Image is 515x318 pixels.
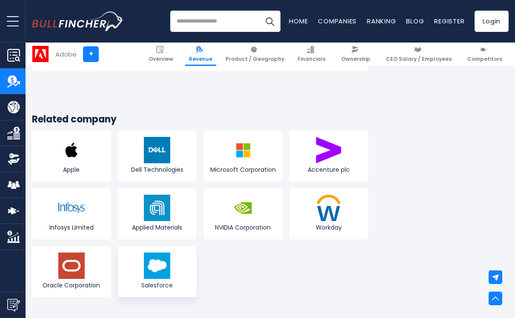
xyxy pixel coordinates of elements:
[58,195,85,221] img: INFY logo
[367,17,396,26] a: Ranking
[145,43,177,66] a: Overview
[144,253,170,279] img: CRM logo
[406,17,424,26] a: Blog
[203,131,283,182] a: Microsoft Corporation
[32,246,111,297] a: Oracle Corporation
[318,17,357,26] a: Companies
[34,166,109,173] span: Apple
[230,195,256,221] img: NVDA logo
[144,195,170,221] img: AMAT logo
[83,46,99,62] a: +
[315,137,342,163] img: ACN logo
[226,56,284,62] span: Product / Geography
[120,166,195,173] span: Dell Technologies
[475,11,509,32] a: Login
[206,166,280,173] span: Microsoft Corporation
[118,131,197,182] a: Dell Technologies
[382,43,455,66] a: CEO Salary / Employees
[463,43,506,66] a: Competitors
[32,188,111,239] a: Infosys Limited
[58,253,85,279] img: ORCL logo
[289,131,369,182] a: Accenture plc
[34,281,109,289] span: Oracle Corporation
[203,188,283,239] a: NVIDIA Corporation
[289,188,369,239] a: Workday
[185,43,216,66] a: Revenue
[298,56,326,62] span: Financials
[206,224,280,231] span: NVIDIA Corporation
[149,56,173,62] span: Overview
[338,43,374,66] a: Ownership
[341,56,370,62] span: Ownership
[34,224,109,231] span: Infosys Limited
[467,56,502,62] span: Competitors
[32,46,49,62] img: ADBE logo
[32,11,124,31] img: Bullfincher logo
[144,137,170,163] img: DELL logo
[32,114,368,126] h3: Related company
[120,224,195,231] span: Applied Materials
[434,17,464,26] a: Register
[386,56,452,62] span: CEO Salary / Employees
[294,43,329,66] a: Financials
[259,11,280,32] button: Search
[118,246,197,297] a: Salesforce
[189,56,212,62] span: Revenue
[292,224,366,231] span: Workday
[55,49,77,59] div: Adobe
[32,131,111,182] a: Apple
[32,11,123,31] a: Go to homepage
[289,17,308,26] a: Home
[120,281,195,289] span: Salesforce
[58,137,85,163] img: AAPL logo
[315,195,342,221] img: WDAY logo
[118,188,197,239] a: Applied Materials
[292,166,366,173] span: Accenture plc
[222,43,288,66] a: Product / Geography
[230,137,256,163] img: MSFT logo
[7,153,20,165] img: Ownership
